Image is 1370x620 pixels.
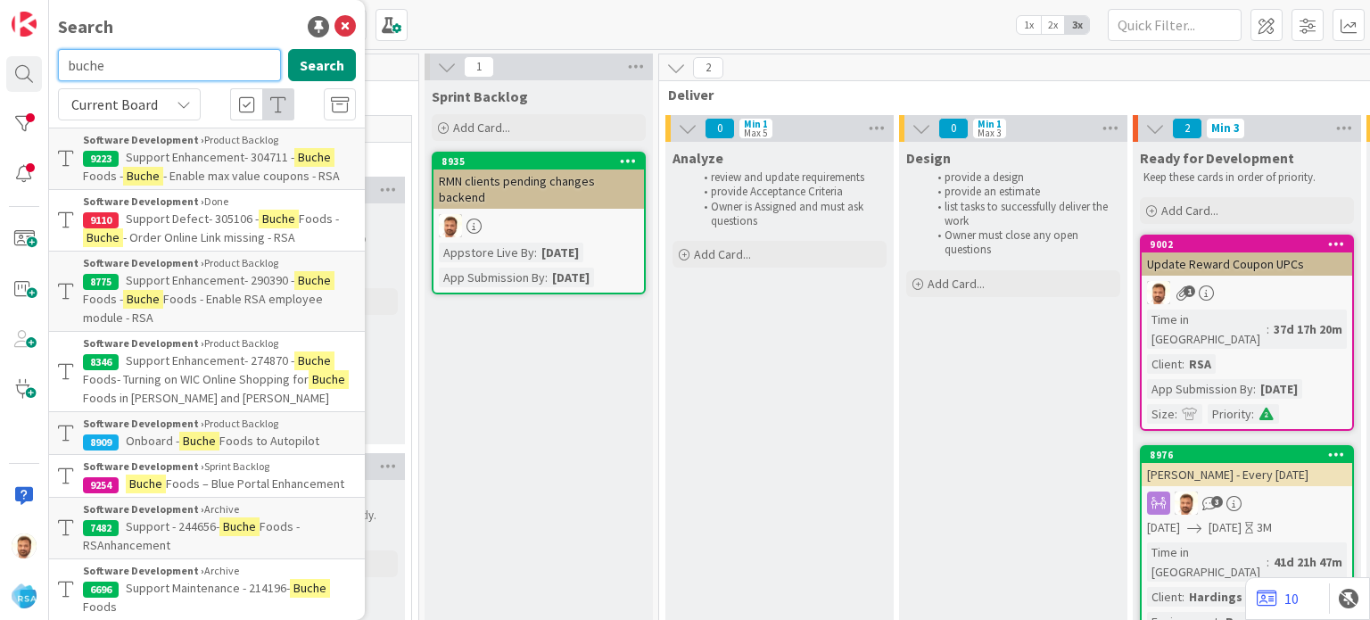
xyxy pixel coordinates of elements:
[744,128,767,137] div: Max 5
[83,459,356,475] div: Sprint Backlog
[83,228,123,247] mark: Buche
[294,271,334,290] mark: Buche
[545,268,548,287] span: :
[83,416,356,432] div: Product Backlog
[1267,319,1269,339] span: :
[1209,518,1242,537] span: [DATE]
[928,200,1118,229] li: list tasks to successfully deliver the work
[83,335,356,351] div: Product Backlog
[83,255,356,271] div: Product Backlog
[928,228,1118,258] li: Owner must close any open questions
[71,95,158,113] span: Current Board
[1142,463,1352,486] div: [PERSON_NAME] - Every [DATE]
[1065,16,1089,34] span: 3x
[126,352,294,368] span: Support Enhancement- 274870 -
[693,57,723,79] span: 2
[163,168,340,184] span: - Enable max value coupons - RSA
[83,274,119,290] div: 8775
[83,354,119,370] div: 8346
[126,149,294,165] span: Support Enhancement- 304711 -
[928,170,1118,185] li: provide a design
[694,200,884,229] li: Owner is Assigned and must ask questions
[83,133,204,146] b: Software Development ›
[290,579,330,598] mark: Buche
[1184,354,1216,374] div: RSA
[433,169,644,209] div: RMN clients pending changes backend
[49,332,365,411] a: Software Development ›Product Backlog8346Support Enhancement- 274870 -BucheFoods- Turning on WIC ...
[433,153,644,209] div: 8935RMN clients pending changes backend
[83,582,119,598] div: 6696
[433,214,644,237] div: AS
[1142,236,1352,252] div: 9002
[432,152,646,294] a: 8935RMN clients pending changes backendASAppstore Live By:[DATE]App Submission By:[DATE]
[1211,496,1223,508] span: 3
[83,256,204,269] b: Software Development ›
[439,243,534,262] div: Appstore Live By
[1142,492,1352,515] div: AS
[12,12,37,37] img: Visit kanbanzone.com
[1256,379,1302,399] div: [DATE]
[1041,16,1065,34] span: 2x
[1147,404,1175,424] div: Size
[83,477,119,493] div: 9254
[83,336,204,350] b: Software Development ›
[453,120,510,136] span: Add Card...
[58,13,113,40] div: Search
[1147,379,1253,399] div: App Submission By
[1257,518,1272,537] div: 3M
[83,563,356,579] div: Archive
[219,433,319,449] span: Foods to Autopilot
[1257,588,1299,609] a: 10
[123,167,163,186] mark: Buche
[126,211,259,227] span: Support Defect- 305106 -
[1147,542,1267,582] div: Time in [GEOGRAPHIC_DATA]
[439,268,545,287] div: App Submission By
[433,153,644,169] div: 8935
[1142,252,1352,276] div: Update Reward Coupon UPCs
[1211,124,1240,133] div: Min 3
[299,211,339,227] span: Foods -
[1140,149,1294,167] span: Ready for Development
[1142,447,1352,463] div: 8976
[1161,203,1218,219] span: Add Card...
[123,229,295,245] span: - Order Online Link missing - RSA
[49,559,365,620] a: Software Development ›Archive6696Support Maintenance - 214196-BucheFoods
[49,190,365,251] a: Software Development ›Done9110Support Defect- 305106 -BucheFoods -Buche- Order Online Link missin...
[83,168,123,184] span: Foods -
[1147,310,1267,349] div: Time in [GEOGRAPHIC_DATA]
[928,276,985,292] span: Add Card...
[126,433,179,449] span: Onboard -
[1175,492,1198,515] img: AS
[1208,404,1251,424] div: Priority
[12,533,37,558] img: AS
[1269,552,1347,572] div: 41d 21h 47m
[744,120,768,128] div: Min 1
[83,501,356,517] div: Archive
[83,132,356,148] div: Product Backlog
[309,370,349,389] mark: Buche
[906,149,951,167] span: Design
[1143,170,1350,185] p: Keep these cards in order of priority.
[928,185,1118,199] li: provide an estimate
[123,290,163,309] mark: Buche
[1147,354,1182,374] div: Client
[1017,16,1041,34] span: 1x
[126,580,290,596] span: Support Maintenance - 214196-
[49,497,365,559] a: Software Development ›Archive7482Support - 244656-BucheFoods - RSAnhancement
[978,128,1001,137] div: Max 3
[1108,9,1242,41] input: Quick Filter...
[1267,552,1269,572] span: :
[49,251,365,332] a: Software Development ›Product Backlog8775Support Enhancement- 290390 -BucheFoods -BucheFoods - En...
[126,518,219,534] span: Support - 244656-
[49,455,365,497] a: Software Development ›Sprint Backlog9254BucheFoods – Blue Portal Enhancement
[12,583,37,608] img: avatar
[1142,281,1352,304] div: AS
[58,49,281,81] input: Search for title...
[464,56,494,78] span: 1
[694,246,751,262] span: Add Card...
[1140,235,1354,431] a: 9002Update Reward Coupon UPCsASTime in [GEOGRAPHIC_DATA]:37d 17h 20mClient:RSAApp Submission By:[...
[83,502,204,516] b: Software Development ›
[83,417,204,430] b: Software Development ›
[83,459,204,473] b: Software Development ›
[978,120,1002,128] div: Min 1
